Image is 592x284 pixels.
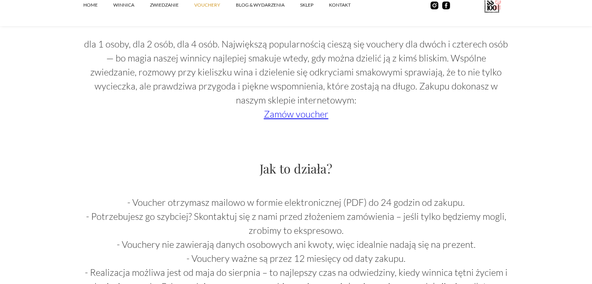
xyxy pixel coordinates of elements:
h3: Jak to działa? [84,160,509,177]
p: dla 1 osoby, dla 2 osób, dla 4 osób. Największą popularnością cieszą się vouchery dla dwóch i czt... [84,37,509,121]
a: Zamów voucher [264,108,328,120]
